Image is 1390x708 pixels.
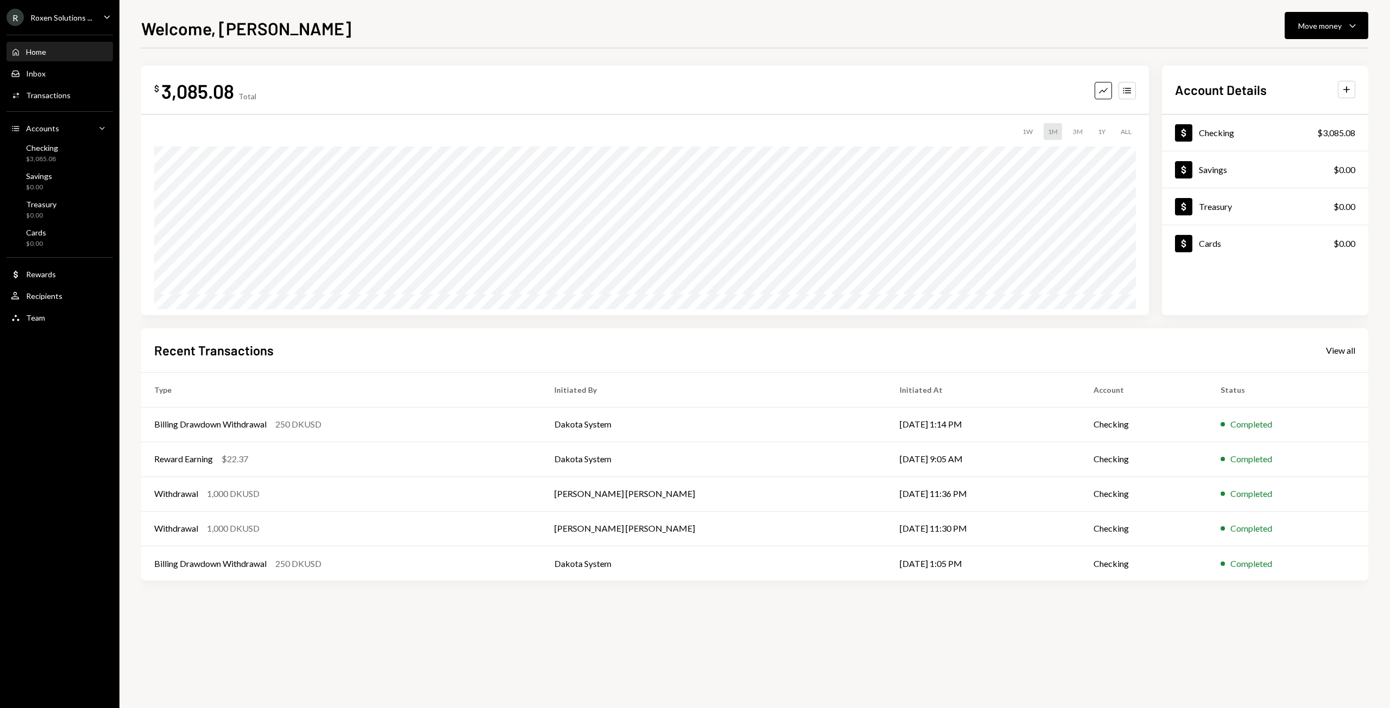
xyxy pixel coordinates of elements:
div: Team [26,313,45,322]
div: View all [1326,345,1355,356]
a: Treasury$0.00 [7,196,113,222]
div: Recipients [26,291,62,301]
th: Type [141,372,541,407]
a: Transactions [7,85,113,105]
th: Initiated By [541,372,887,407]
div: Completed [1230,557,1272,570]
div: 3M [1069,123,1087,140]
td: Checking [1081,476,1208,511]
a: Home [7,42,113,61]
th: Initiated At [887,372,1080,407]
a: Savings$0.00 [7,168,113,194]
td: [DATE] 9:05 AM [887,442,1080,476]
div: Checking [1199,127,1234,138]
div: Total [238,92,256,101]
div: 1,000 DKUSD [207,522,260,535]
td: [DATE] 1:14 PM [887,407,1080,442]
div: Transactions [26,91,71,100]
td: Dakota System [541,442,887,476]
th: Status [1208,372,1368,407]
a: View all [1326,344,1355,356]
a: Savings$0.00 [1162,151,1368,188]
td: Dakota System [541,407,887,442]
div: 3,085.08 [161,79,234,103]
td: Checking [1081,546,1208,581]
h2: Account Details [1175,81,1267,99]
td: [DATE] 1:05 PM [887,546,1080,581]
a: Rewards [7,264,113,284]
a: Inbox [7,63,113,83]
div: Home [26,47,46,56]
div: Billing Drawdown Withdrawal [154,557,267,570]
td: [PERSON_NAME] [PERSON_NAME] [541,476,887,511]
div: $0.00 [1334,200,1355,213]
div: 1M [1044,123,1062,140]
div: Treasury [26,200,56,209]
a: Team [7,308,113,327]
a: Checking$3,085.08 [7,140,113,166]
div: $0.00 [1334,163,1355,176]
a: Cards$0.00 [1162,225,1368,261]
div: Completed [1230,522,1272,535]
div: Completed [1230,418,1272,431]
div: Accounts [26,124,59,133]
a: Accounts [7,118,113,138]
div: $ [154,83,159,94]
div: $0.00 [26,239,46,248]
div: Treasury [1199,201,1232,212]
div: Completed [1230,487,1272,500]
div: Roxen Solutions ... [30,13,92,22]
div: R [7,9,24,26]
div: Checking [26,143,58,152]
a: Treasury$0.00 [1162,188,1368,225]
button: Move money [1285,12,1368,39]
a: Recipients [7,286,113,305]
td: [PERSON_NAME] [PERSON_NAME] [541,511,887,546]
div: Withdrawal [154,487,198,500]
div: $0.00 [26,211,56,220]
div: Savings [1199,164,1227,175]
div: $3,085.08 [26,155,58,164]
div: 1,000 DKUSD [207,487,260,500]
div: Completed [1230,452,1272,465]
div: 1Y [1094,123,1110,140]
td: Checking [1081,511,1208,546]
a: Cards$0.00 [7,225,113,251]
td: [DATE] 11:36 PM [887,476,1080,511]
td: Checking [1081,407,1208,442]
div: Withdrawal [154,522,198,535]
div: ALL [1116,123,1136,140]
h1: Welcome, [PERSON_NAME] [141,17,351,39]
div: Inbox [26,69,46,78]
td: Dakota System [541,546,887,581]
td: [DATE] 11:30 PM [887,511,1080,546]
div: $22.37 [222,452,248,465]
div: 250 DKUSD [275,418,321,431]
div: Cards [1199,238,1221,248]
div: Move money [1298,20,1342,31]
div: Savings [26,171,52,181]
th: Account [1081,372,1208,407]
div: 250 DKUSD [275,557,321,570]
div: 1W [1018,123,1037,140]
div: Rewards [26,270,56,279]
div: $0.00 [26,183,52,192]
a: Checking$3,085.08 [1162,114,1368,151]
div: Billing Drawdown Withdrawal [154,418,267,431]
div: $3,085.08 [1317,126,1355,139]
div: Cards [26,228,46,237]
td: Checking [1081,442,1208,476]
div: $0.00 [1334,237,1355,250]
h2: Recent Transactions [154,341,274,359]
div: Reward Earning [154,452,213,465]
